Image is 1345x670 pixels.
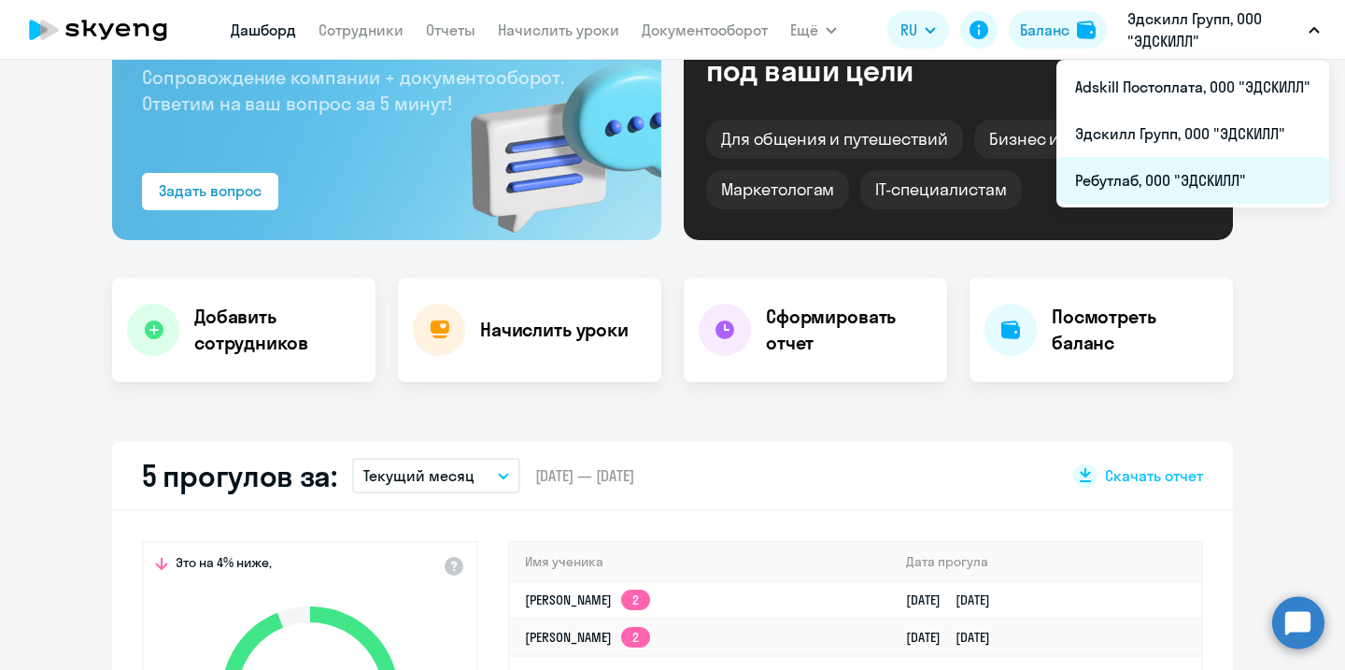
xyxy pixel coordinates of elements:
[363,464,474,487] p: Текущий месяц
[319,21,403,39] a: Сотрудники
[525,629,650,646] a: [PERSON_NAME]2
[176,554,272,577] span: Это на 4% ниже,
[642,21,768,39] a: Документооборот
[510,543,891,581] th: Имя ученика
[790,11,837,49] button: Ещё
[706,22,1026,86] div: Курсы английского под ваши цели
[1020,19,1069,41] div: Баланс
[352,458,520,493] button: Текущий месяц
[790,19,818,41] span: Ещё
[426,21,475,39] a: Отчеты
[891,543,1201,581] th: Дата прогула
[498,21,619,39] a: Начислить уроки
[142,457,337,494] h2: 5 прогулов за:
[906,592,1005,608] a: [DATE][DATE]
[766,304,932,356] h4: Сформировать отчет
[900,19,917,41] span: RU
[535,465,634,486] span: [DATE] — [DATE]
[621,627,650,648] app-skyeng-badge: 2
[860,170,1021,209] div: IT-специалистам
[231,21,296,39] a: Дашборд
[1118,7,1329,52] button: Эдскилл Групп, ООО "ЭДСКИЛЛ"
[194,304,361,356] h4: Добавить сотрудников
[906,629,1005,646] a: [DATE][DATE]
[706,120,963,159] div: Для общения и путешествий
[1127,7,1301,52] p: Эдскилл Групп, ООО "ЭДСКИЛЛ"
[142,173,278,210] button: Задать вопрос
[1077,21,1096,39] img: balance
[1056,60,1329,207] ul: Ещё
[525,592,650,608] a: [PERSON_NAME]2
[480,317,629,343] h4: Начислить уроки
[142,65,564,115] span: Сопровождение компании + документооборот. Ответим на ваш вопрос за 5 минут!
[1105,465,1203,486] span: Скачать отчет
[159,179,262,202] div: Задать вопрос
[444,30,661,240] img: bg-img
[1052,304,1218,356] h4: Посмотреть баланс
[621,590,650,610] app-skyeng-badge: 2
[1009,11,1107,49] button: Балансbalance
[974,120,1196,159] div: Бизнес и командировки
[887,11,949,49] button: RU
[706,170,849,209] div: Маркетологам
